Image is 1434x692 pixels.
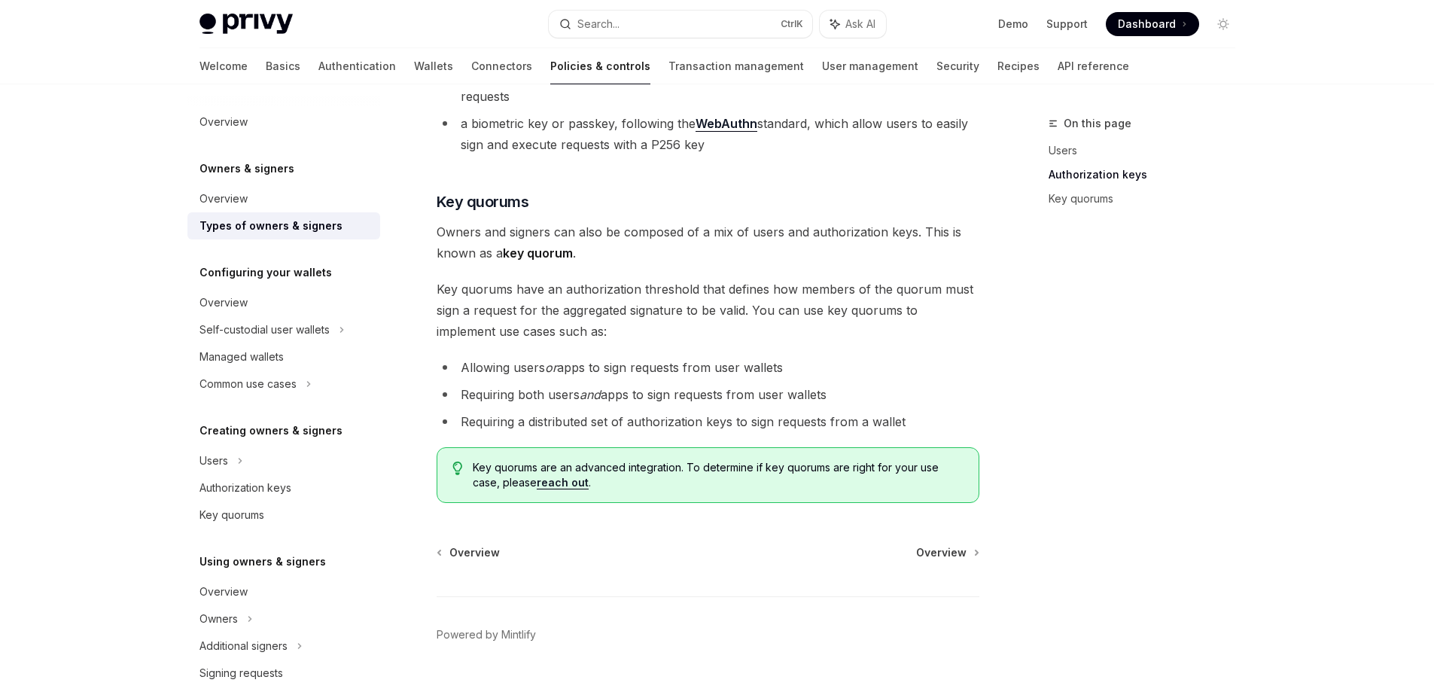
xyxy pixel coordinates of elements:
a: Powered by Mintlify [437,627,536,642]
a: WebAuthn [696,116,757,132]
span: Owners and signers can also be composed of a mix of users and authorization keys. This is known a... [437,221,979,264]
div: Types of owners & signers [199,217,343,235]
a: Dashboard [1106,12,1199,36]
div: Overview [199,294,248,312]
button: Search...CtrlK [549,11,812,38]
h5: Creating owners & signers [199,422,343,440]
div: Overview [199,113,248,131]
a: Overview [187,108,380,136]
button: Toggle dark mode [1211,12,1235,36]
span: On this page [1064,114,1131,133]
a: Authentication [318,48,396,84]
div: Signing requests [199,664,283,682]
em: or [545,360,557,375]
li: app keys, which are controlled by your app’s server, allowing your app to execute requests [437,65,979,107]
a: Authorization keys [1049,163,1247,187]
span: Key quorums have an authorization threshold that defines how members of the quorum must sign a re... [437,279,979,342]
div: Users [199,452,228,470]
h5: Owners & signers [199,160,294,178]
a: Users [1049,139,1247,163]
a: reach out [537,476,589,489]
a: User management [822,48,918,84]
a: Managed wallets [187,343,380,370]
a: Policies & controls [550,48,650,84]
span: Key quorums are an advanced integration. To determine if key quorums are right for your use case,... [473,460,963,490]
a: Welcome [199,48,248,84]
span: Overview [916,545,967,560]
a: Demo [998,17,1028,32]
div: Authorization keys [199,479,291,497]
a: Types of owners & signers [187,212,380,239]
img: light logo [199,14,293,35]
a: Key quorums [187,501,380,529]
div: Common use cases [199,375,297,393]
span: Key quorums [437,191,529,212]
a: Authorization keys [187,474,380,501]
li: Requiring both users apps to sign requests from user wallets [437,384,979,405]
li: Requiring a distributed set of authorization keys to sign requests from a wallet [437,411,979,432]
button: Ask AI [820,11,886,38]
a: Connectors [471,48,532,84]
span: Overview [449,545,500,560]
a: API reference [1058,48,1129,84]
div: Overview [199,190,248,208]
li: a biometric key or passkey, following the standard, which allow users to easily sign and execute ... [437,113,979,155]
li: Allowing users apps to sign requests from user wallets [437,357,979,378]
a: Overview [187,578,380,605]
strong: key quorum [503,245,573,261]
span: Ask AI [845,17,875,32]
span: Ctrl K [781,18,803,30]
em: and [580,387,601,402]
a: Overview [187,289,380,316]
h5: Using owners & signers [199,553,326,571]
div: Search... [577,15,620,33]
div: Owners [199,610,238,628]
a: Transaction management [668,48,804,84]
a: Key quorums [1049,187,1247,211]
div: Overview [199,583,248,601]
a: Wallets [414,48,453,84]
a: Overview [187,185,380,212]
div: Additional signers [199,637,288,655]
a: Signing requests [187,660,380,687]
h5: Configuring your wallets [199,264,332,282]
a: Overview [438,545,500,560]
a: Overview [916,545,978,560]
div: Self-custodial user wallets [199,321,330,339]
div: Managed wallets [199,348,284,366]
span: Dashboard [1118,17,1176,32]
a: Basics [266,48,300,84]
a: Support [1046,17,1088,32]
a: Recipes [997,48,1040,84]
div: Key quorums [199,506,264,524]
a: Security [936,48,979,84]
svg: Tip [452,462,463,475]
